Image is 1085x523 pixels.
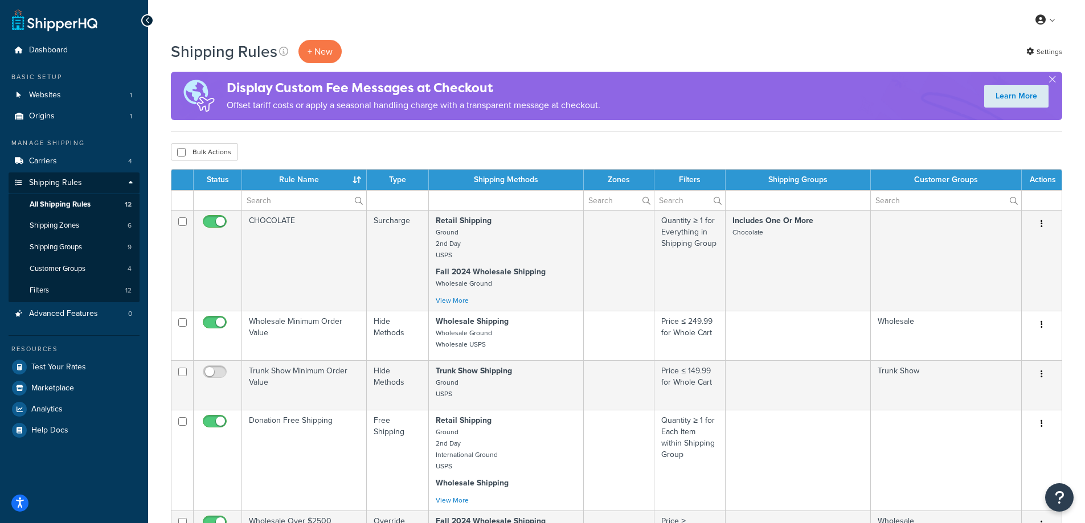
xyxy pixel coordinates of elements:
[9,280,140,301] li: Filters
[128,242,132,252] span: 9
[9,172,140,302] li: Shipping Rules
[31,426,68,435] span: Help Docs
[9,399,140,419] a: Analytics
[654,210,726,311] td: Quantity ≥ 1 for Everything in Shipping Group
[12,9,97,31] a: ShipperHQ Home
[436,215,492,227] strong: Retail Shipping
[367,311,428,360] td: Hide Methods
[29,90,61,100] span: Websites
[227,97,600,113] p: Offset tariff costs or apply a seasonal handling charge with a transparent message at checkout.
[171,72,227,120] img: duties-banner-06bc72dcb5fe05cb3f9472aba00be2ae8eb53ab6f0d8bb03d382ba314ac3c341.png
[125,286,132,295] span: 12
[367,170,428,190] th: Type
[436,227,461,260] small: Ground 2nd Day USPS
[654,170,726,190] th: Filters
[367,360,428,410] td: Hide Methods
[9,72,140,82] div: Basic Setup
[30,264,85,274] span: Customer Groups
[871,360,1022,410] td: Trunk Show
[242,311,367,360] td: Wholesale Minimum Order Value
[871,170,1022,190] th: Customer Groups
[9,172,140,193] a: Shipping Rules
[9,420,140,440] a: Help Docs
[30,242,82,252] span: Shipping Groups
[128,309,132,319] span: 0
[436,295,469,306] a: View More
[9,215,140,236] a: Shipping Zones 6
[436,278,492,289] small: Wholesale Ground
[31,384,74,393] span: Marketplace
[367,410,428,510] td: Free Shipping
[732,227,763,237] small: Chocolate
[436,414,492,426] strong: Retail Shipping
[29,157,57,166] span: Carriers
[871,191,1021,210] input: Search
[436,315,509,327] strong: Wholesale Shipping
[436,377,458,399] small: Ground USPS
[984,85,1049,108] a: Learn More
[130,112,132,121] span: 1
[9,85,140,106] li: Websites
[9,106,140,127] a: Origins 1
[436,495,469,505] a: View More
[29,46,68,55] span: Dashboard
[654,360,726,410] td: Price ≤ 149.99 for Whole Cart
[9,138,140,148] div: Manage Shipping
[242,191,366,210] input: Search
[128,221,132,230] span: 6
[436,328,492,349] small: Wholesale Ground Wholesale USPS
[367,210,428,311] td: Surcharge
[1045,483,1074,512] button: Open Resource Center
[436,266,546,278] strong: Fall 2024 Wholesale Shipping
[194,170,242,190] th: Status
[654,311,726,360] td: Price ≤ 249.99 for Whole Cart
[436,477,509,489] strong: Wholesale Shipping
[732,215,813,227] strong: Includes One Or More
[9,237,140,258] li: Shipping Groups
[654,410,726,510] td: Quantity ≥ 1 for Each Item within Shipping Group
[29,178,82,188] span: Shipping Rules
[436,427,498,471] small: Ground 2nd Day International Ground USPS
[9,151,140,172] li: Carriers
[227,79,600,97] h4: Display Custom Fee Messages at Checkout
[242,210,367,311] td: CHOCOLATE
[9,303,140,324] a: Advanced Features 0
[125,200,132,209] span: 12
[9,303,140,324] li: Advanced Features
[242,410,367,510] td: Donation Free Shipping
[9,344,140,354] div: Resources
[242,360,367,410] td: Trunk Show Minimum Order Value
[871,311,1022,360] td: Wholesale
[9,106,140,127] li: Origins
[9,258,140,279] a: Customer Groups 4
[130,90,132,100] span: 1
[298,40,342,63] p: + New
[29,112,55,121] span: Origins
[9,378,140,398] a: Marketplace
[584,170,655,190] th: Zones
[9,357,140,377] a: Test Your Rates
[171,143,238,160] button: Bulk Actions
[9,40,140,61] li: Dashboard
[128,264,132,274] span: 4
[1026,44,1062,60] a: Settings
[31,363,86,372] span: Test Your Rates
[9,215,140,236] li: Shipping Zones
[429,170,584,190] th: Shipping Methods
[654,191,725,210] input: Search
[9,280,140,301] a: Filters 12
[171,40,277,63] h1: Shipping Rules
[128,157,132,166] span: 4
[9,237,140,258] a: Shipping Groups 9
[31,405,63,414] span: Analytics
[726,170,870,190] th: Shipping Groups
[584,191,654,210] input: Search
[1022,170,1062,190] th: Actions
[9,258,140,279] li: Customer Groups
[30,221,79,230] span: Shipping Zones
[30,286,49,295] span: Filters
